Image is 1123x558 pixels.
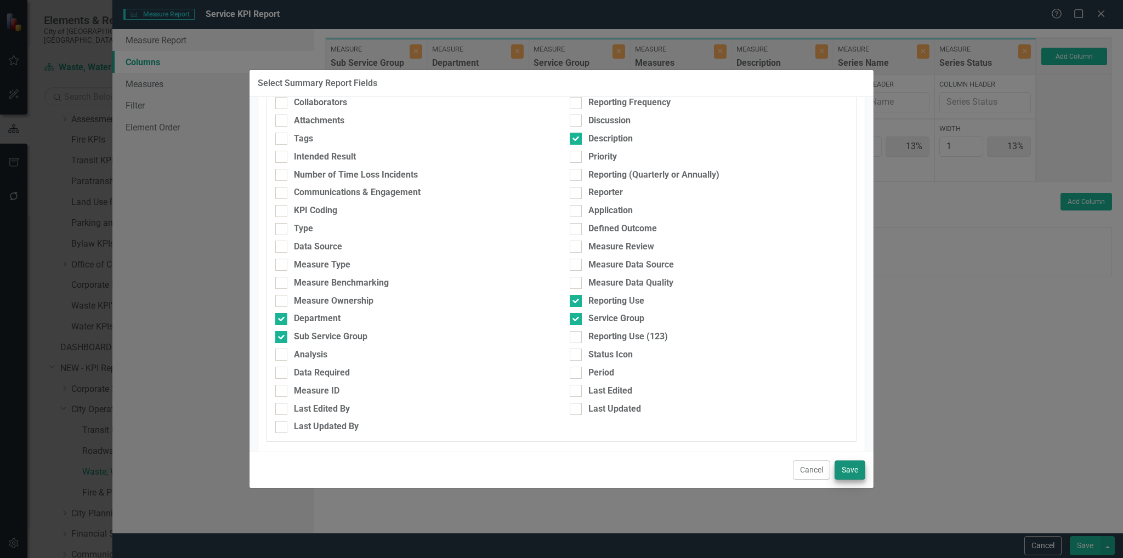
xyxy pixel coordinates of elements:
div: Measure Type [294,259,350,271]
div: Last Updated [588,403,641,415]
div: KPI Coding [294,204,337,217]
div: Collaborators [294,96,347,109]
div: Status Icon [588,349,633,361]
div: Reporter [588,186,623,199]
div: Sub Service Group [294,331,367,343]
div: Application [588,204,633,217]
div: Description [588,133,633,145]
div: Data Required [294,367,350,379]
button: Cancel [793,460,830,480]
div: Reporting Use (123) [588,331,668,343]
div: Measure Review [588,241,654,253]
div: Last Updated By [294,420,359,433]
div: Measure ID [294,385,339,397]
div: Measure Data Quality [588,277,673,289]
div: Attachments [294,115,344,127]
div: Communications & Engagement [294,186,421,199]
div: Service Group [588,312,644,325]
div: Analysis [294,349,327,361]
div: Period [588,367,614,379]
div: Type [294,223,313,235]
div: Last Edited [588,385,632,397]
div: Last Edited By [294,403,350,415]
div: Priority [588,151,617,163]
div: Data Source [294,241,342,253]
button: Save [835,460,865,480]
div: Select Summary Report Fields [258,78,377,88]
div: Measure Data Source [588,259,674,271]
div: Intended Result [294,151,356,163]
div: Number of Time Loss Incidents [294,169,418,181]
div: Measure Benchmarking [294,277,389,289]
div: Discussion [588,115,631,127]
div: Reporting (Quarterly or Annually) [588,169,719,181]
div: Tags [294,133,313,145]
div: Measure Ownership [294,295,373,308]
div: Defined Outcome [588,223,657,235]
div: Reporting Frequency [588,96,671,109]
div: Reporting Use [588,295,644,308]
div: Department [294,312,341,325]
